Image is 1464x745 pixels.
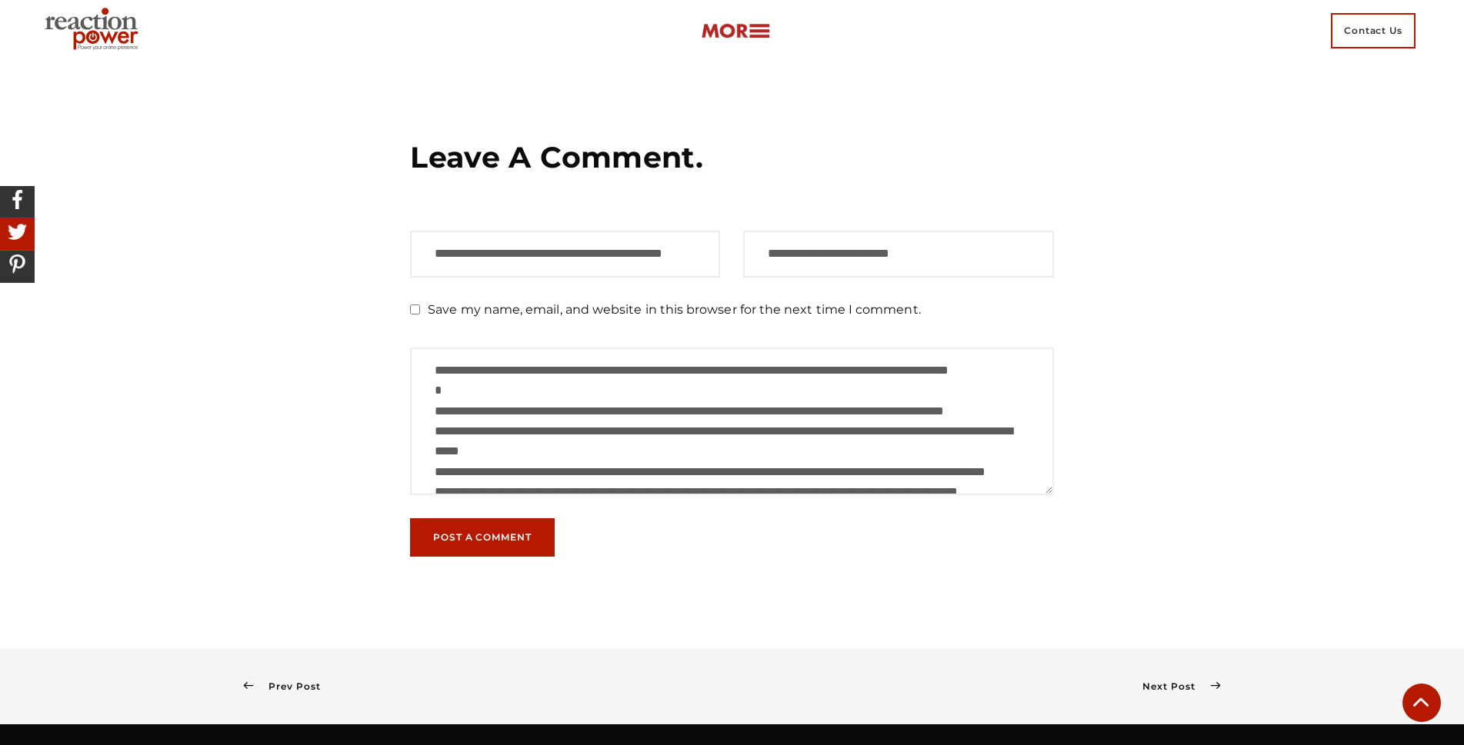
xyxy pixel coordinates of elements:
[410,138,1054,177] h3: Leave a Comment.
[253,680,320,692] span: Prev Post
[4,186,31,213] img: Share On Facebook
[701,22,770,40] img: more-btn.png
[1142,680,1220,692] a: Next Post
[244,680,321,692] a: Prev Post
[410,518,555,557] button: Post a Comment
[433,533,532,542] span: Post a Comment
[4,251,31,278] img: Share On Pinterest
[38,3,150,58] img: Executive Branding | Personal Branding Agency
[1142,680,1210,692] span: Next Post
[4,218,31,245] img: Share On Twitter
[1331,13,1416,48] span: Contact Us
